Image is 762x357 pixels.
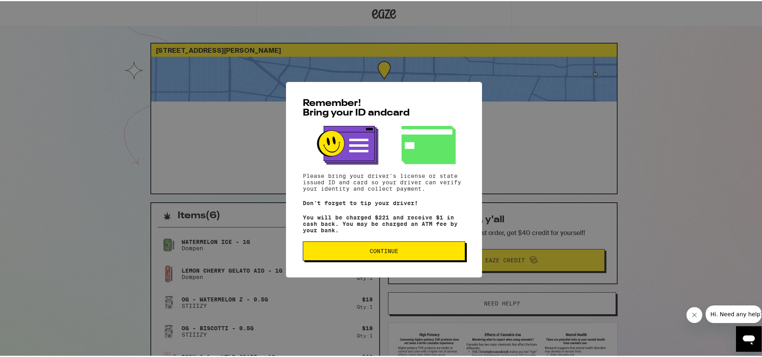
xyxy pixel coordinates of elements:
[5,6,58,12] span: Hi. Need any help?
[686,306,702,322] iframe: Close message
[736,325,762,351] iframe: Button to launch messaging window
[303,213,465,232] p: You will be charged $221 and receive $1 in cash back. You may be charged an ATM fee by your bank.
[303,172,465,191] p: Please bring your driver's license or state issued ID and card so your driver can verify your ide...
[303,98,410,117] span: Remember! Bring your ID and card
[370,247,398,253] span: Continue
[303,240,465,259] button: Continue
[303,199,465,205] p: Don't forget to tip your driver!
[706,304,762,322] iframe: Message from company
